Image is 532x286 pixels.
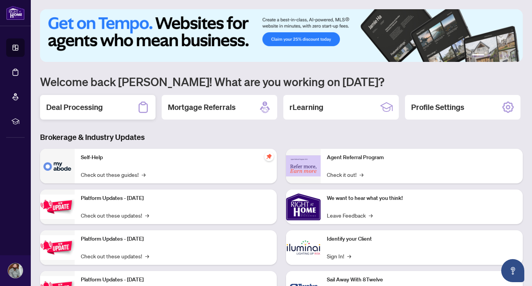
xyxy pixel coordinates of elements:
[6,6,25,20] img: logo
[289,102,323,113] h2: rLearning
[327,276,517,284] p: Sail Away With 8Twelve
[327,252,351,260] a: Sign In!→
[500,54,503,57] button: 4
[512,54,515,57] button: 6
[327,170,363,179] a: Check it out!→
[347,252,351,260] span: →
[506,54,509,57] button: 5
[81,211,149,219] a: Check out these updates!→
[286,190,321,224] img: We want to hear what you think!
[40,195,75,219] img: Platform Updates - July 21, 2025
[145,211,149,219] span: →
[40,9,523,62] img: Slide 0
[411,102,464,113] h2: Profile Settings
[81,235,271,243] p: Platform Updates - [DATE]
[360,170,363,179] span: →
[145,252,149,260] span: →
[327,153,517,162] p: Agent Referral Program
[81,194,271,203] p: Platform Updates - [DATE]
[8,263,23,278] img: Profile Icon
[81,252,149,260] a: Check out these updates!→
[81,276,271,284] p: Platform Updates - [DATE]
[46,102,103,113] h2: Deal Processing
[81,170,146,179] a: Check out these guides!→
[40,235,75,259] img: Platform Updates - July 8, 2025
[286,230,321,265] img: Identify your Client
[142,170,146,179] span: →
[81,153,271,162] p: Self-Help
[40,74,523,89] h1: Welcome back [PERSON_NAME]! What are you working on [DATE]?
[327,235,517,243] p: Identify your Client
[494,54,497,57] button: 3
[264,152,274,161] span: pushpin
[327,211,373,219] a: Leave Feedback→
[40,132,523,143] h3: Brokerage & Industry Updates
[369,211,373,219] span: →
[327,194,517,203] p: We want to hear what you think!
[501,259,524,282] button: Open asap
[472,54,484,57] button: 1
[286,155,321,176] img: Agent Referral Program
[40,149,75,183] img: Self-Help
[487,54,490,57] button: 2
[168,102,236,113] h2: Mortgage Referrals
